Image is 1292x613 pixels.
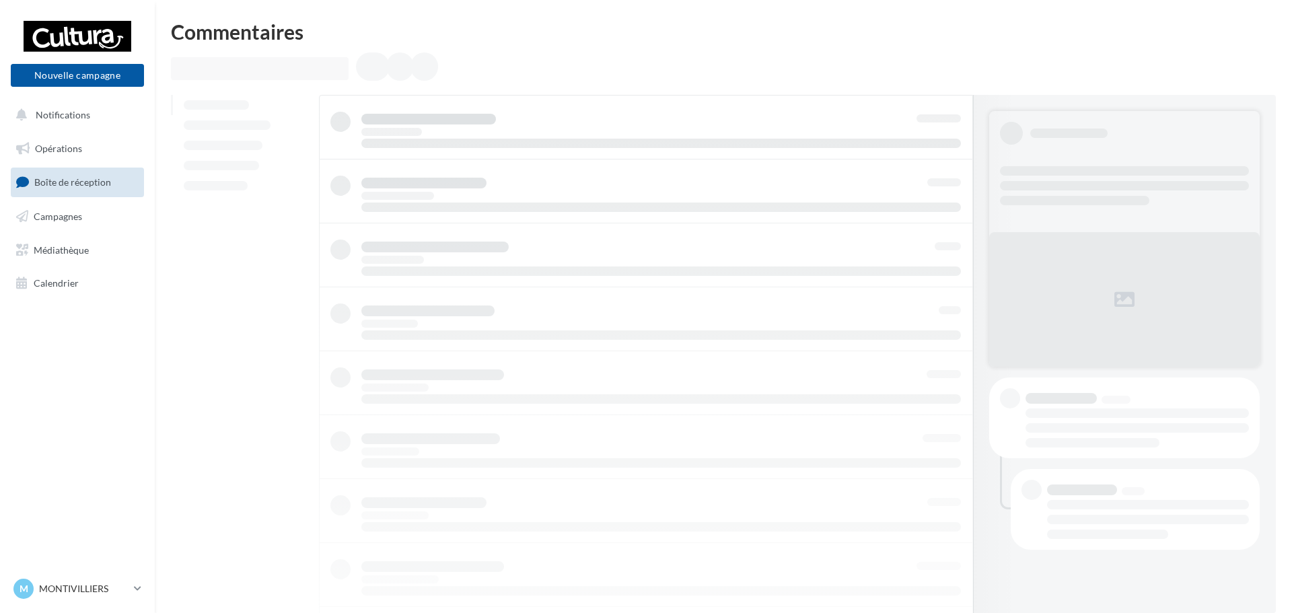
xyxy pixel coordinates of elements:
[171,22,1276,42] div: Commentaires
[8,236,147,264] a: Médiathèque
[34,277,79,289] span: Calendrier
[8,135,147,163] a: Opérations
[8,269,147,297] a: Calendrier
[34,244,89,255] span: Médiathèque
[34,211,82,222] span: Campagnes
[20,582,28,596] span: M
[8,101,141,129] button: Notifications
[34,176,111,188] span: Boîte de réception
[35,143,82,154] span: Opérations
[36,109,90,120] span: Notifications
[8,168,147,196] a: Boîte de réception
[11,64,144,87] button: Nouvelle campagne
[8,203,147,231] a: Campagnes
[11,576,144,602] a: M MONTIVILLIERS
[39,582,129,596] p: MONTIVILLIERS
